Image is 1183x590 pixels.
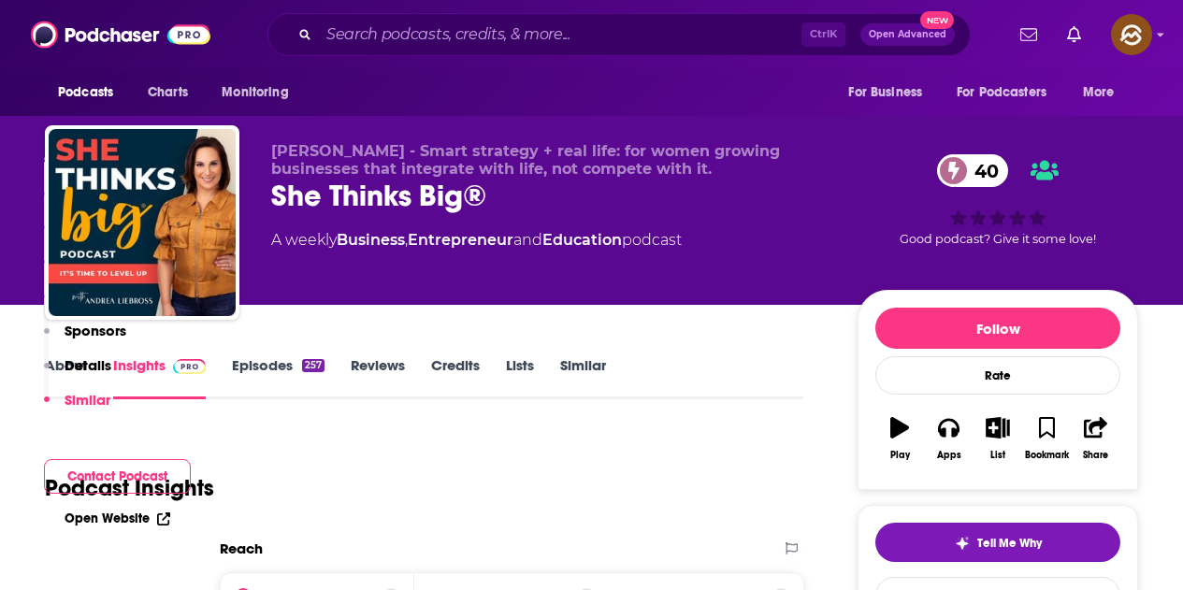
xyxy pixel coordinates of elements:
[875,356,1120,395] div: Rate
[506,356,534,399] a: Lists
[302,359,325,372] div: 257
[990,450,1005,461] div: List
[431,356,480,399] a: Credits
[848,79,922,106] span: For Business
[875,523,1120,562] button: tell me why sparkleTell Me Why
[337,231,405,249] a: Business
[835,75,945,110] button: open menu
[974,405,1022,472] button: List
[957,79,1046,106] span: For Podcasters
[890,450,910,461] div: Play
[271,142,780,178] span: [PERSON_NAME] - Smart strategy + real life: for women growing businesses that integrate with life...
[267,13,971,56] div: Search podcasts, credits, & more...
[1013,19,1045,50] a: Show notifications dropdown
[45,75,137,110] button: open menu
[136,75,199,110] a: Charts
[924,405,973,472] button: Apps
[801,22,845,47] span: Ctrl K
[875,405,924,472] button: Play
[955,536,970,551] img: tell me why sparkle
[209,75,312,110] button: open menu
[148,79,188,106] span: Charts
[1022,405,1071,472] button: Bookmark
[937,450,961,461] div: Apps
[44,459,191,494] button: Contact Podcast
[900,232,1096,246] span: Good podcast? Give it some love!
[351,356,405,399] a: Reviews
[319,20,801,50] input: Search podcasts, credits, & more...
[220,540,263,557] h2: Reach
[271,229,682,252] div: A weekly podcast
[44,391,110,425] button: Similar
[542,231,622,249] a: Education
[232,356,325,399] a: Episodes257
[560,356,606,399] a: Similar
[1060,19,1089,50] a: Show notifications dropdown
[920,11,954,29] span: New
[1072,405,1120,472] button: Share
[65,356,111,374] p: Details
[408,231,513,249] a: Entrepreneur
[405,231,408,249] span: ,
[65,391,110,409] p: Similar
[860,23,955,46] button: Open AdvancedNew
[1111,14,1152,55] img: User Profile
[65,511,170,526] a: Open Website
[858,142,1138,258] div: 40Good podcast? Give it some love!
[58,79,113,106] span: Podcasts
[1111,14,1152,55] span: Logged in as hey85204
[1025,450,1069,461] div: Bookmark
[956,154,1008,187] span: 40
[977,536,1042,551] span: Tell Me Why
[31,17,210,52] img: Podchaser - Follow, Share and Rate Podcasts
[513,231,542,249] span: and
[1083,79,1115,106] span: More
[44,356,111,391] button: Details
[945,75,1074,110] button: open menu
[875,308,1120,349] button: Follow
[869,30,946,39] span: Open Advanced
[1111,14,1152,55] button: Show profile menu
[49,129,236,316] img: She Thinks Big®
[937,154,1008,187] a: 40
[1070,75,1138,110] button: open menu
[222,79,288,106] span: Monitoring
[1083,450,1108,461] div: Share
